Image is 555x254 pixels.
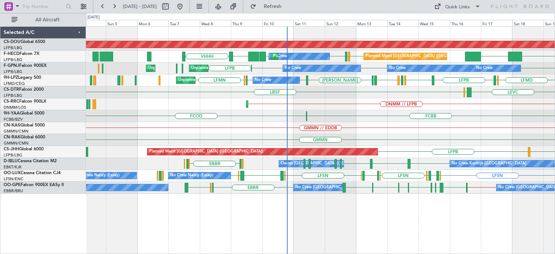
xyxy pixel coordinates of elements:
div: Sun 5 [106,20,137,26]
div: Tue 14 [387,20,419,26]
button: All Aircraft [8,14,78,26]
a: DNMM/LOS [4,105,26,110]
span: F-GPNJ [4,64,19,68]
div: Quick Links [445,4,470,11]
div: Planned Maint [GEOGRAPHIC_DATA] ([GEOGRAPHIC_DATA]) [366,51,479,62]
div: No Crew Nancy (Essey) [77,170,120,181]
div: Unplanned Maint Nice ([GEOGRAPHIC_DATA]) [178,75,264,86]
div: Mon 13 [356,20,387,26]
span: OO-GPE [4,183,21,187]
div: [DATE] [87,14,100,21]
div: No Crew [255,75,271,86]
button: Quick Links [431,1,484,12]
a: FCBB/BZV [4,117,23,122]
div: Thu 16 [450,20,481,26]
div: No Crew [GEOGRAPHIC_DATA] ([GEOGRAPHIC_DATA] National) [295,182,416,193]
a: CS-JHHGlobal 6000 [4,147,44,151]
div: Sun 12 [325,20,356,26]
a: CN-RAKGlobal 6000 [4,135,45,139]
button: Refresh [247,1,290,12]
a: LFMD/CEQ [4,81,25,86]
span: CS-JHH [4,147,19,151]
div: No Crew Nancy (Essey) [170,170,213,181]
a: LFPB/LBG [4,57,22,63]
span: 9H-LPZ [4,76,18,80]
div: Owner [GEOGRAPHIC_DATA]-[GEOGRAPHIC_DATA] [281,158,378,169]
div: No Crew Kortrijk-[GEOGRAPHIC_DATA] [452,158,526,169]
span: CS-RRC [4,99,19,104]
span: CS-DOU [4,40,21,44]
div: No Crew [271,51,287,62]
a: CS-RRCFalcon 900LX [4,99,46,104]
span: Refresh [258,4,288,9]
a: 9H-YAAGlobal 5000 [4,111,44,116]
a: LFPB/LBG [4,45,22,51]
div: Unplanned Maint [GEOGRAPHIC_DATA] ([GEOGRAPHIC_DATA]) [148,63,267,74]
a: LFPB/LBG [4,152,22,158]
a: GMMN/CMN [4,141,29,146]
div: Sat 4 [75,20,106,26]
a: EBBR/BRU [4,188,23,194]
span: CN-RAK [4,135,21,139]
a: CN-KASGlobal 5000 [4,123,45,128]
a: OO-GPEFalcon 900EX EASy II [4,183,64,187]
div: No Crew [476,63,493,74]
a: CS-DTRFalcon 2000 [4,87,44,92]
a: LFPB/LBG [4,69,22,74]
div: Unplanned Maint [GEOGRAPHIC_DATA] ([GEOGRAPHIC_DATA]) [191,63,310,74]
input: Trip Number [22,1,64,12]
div: Fri 17 [481,20,512,26]
div: Sat 11 [293,20,325,26]
span: [DATE] - [DATE] [123,3,157,10]
span: CN-KAS [4,123,20,128]
a: LFPB/LBG [4,93,22,98]
div: Fri 10 [262,20,294,26]
a: F-GPNJFalcon 900EX [4,64,47,68]
a: F-HECDFalcon 7X [4,52,39,56]
a: OO-LUXCessna Citation CJ4 [4,171,61,175]
div: Planned Maint [GEOGRAPHIC_DATA] ([GEOGRAPHIC_DATA]) [149,146,263,157]
div: Mon 6 [137,20,169,26]
span: 9H-YAA [4,111,20,116]
div: Sat 18 [512,20,544,26]
div: Wed 8 [200,20,231,26]
div: Wed 15 [418,20,450,26]
span: All Aircraft [19,17,76,22]
a: D-IBLUCessna Citation M2 [4,159,57,163]
div: No Crew [389,63,406,74]
a: 9H-LPZLegacy 500 [4,76,41,80]
a: GMMN/CMN [4,129,29,134]
div: Thu 9 [231,20,262,26]
div: No Crew [285,63,301,74]
span: OO-LUX [4,171,21,175]
a: EBKT/KJK [4,164,22,170]
a: LFSN/ENC [4,176,23,182]
div: Tue 7 [168,20,200,26]
span: F-HECD [4,52,20,56]
div: Planned Maint [GEOGRAPHIC_DATA] ([GEOGRAPHIC_DATA]) [273,51,387,62]
span: CS-DTR [4,87,19,92]
span: D-IBLU [4,159,18,163]
a: CS-DOUGlobal 6500 [4,40,45,44]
